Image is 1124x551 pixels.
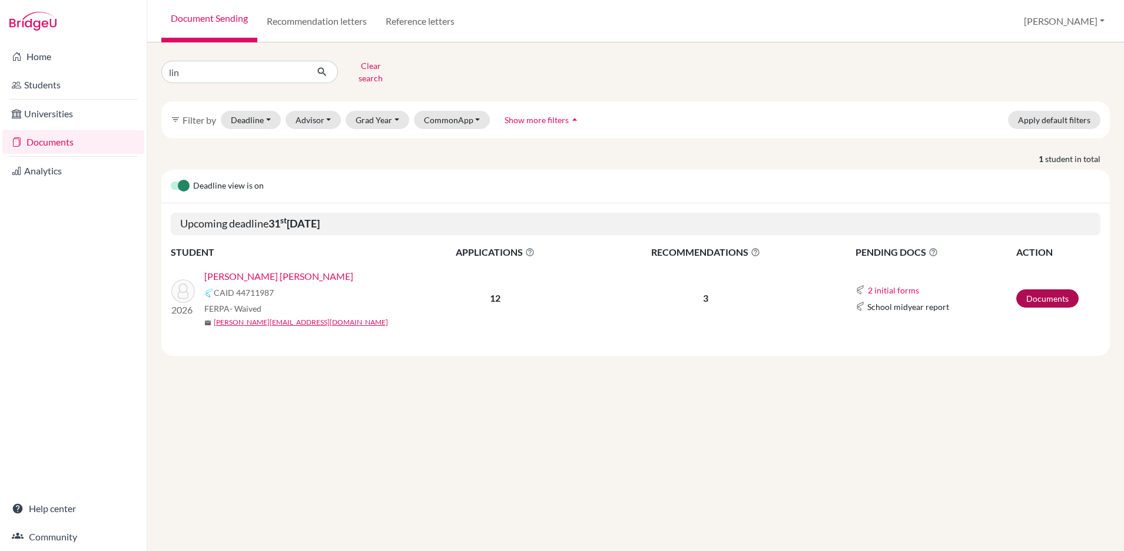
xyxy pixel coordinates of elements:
span: student in total [1045,153,1110,165]
button: Grad Year [346,111,409,129]
a: Documents [2,130,144,154]
a: [PERSON_NAME] [PERSON_NAME] [204,269,353,283]
button: 2 initial forms [867,283,920,297]
a: Students [2,73,144,97]
button: Advisor [286,111,341,129]
button: [PERSON_NAME] [1019,10,1110,32]
span: APPLICATIONS [407,245,583,259]
p: 2026 [171,303,195,317]
b: 31 [DATE] [268,217,320,230]
i: filter_list [171,115,180,124]
a: Help center [2,497,144,520]
a: Community [2,525,144,549]
th: ACTION [1016,245,1100,260]
a: Documents [1016,289,1079,308]
a: Analytics [2,159,144,183]
a: Home [2,45,144,68]
span: Show more filters [505,115,569,125]
p: 3 [584,291,827,305]
span: Filter by [183,114,216,126]
img: Bridge-U [9,12,57,31]
span: PENDING DOCS [856,245,1015,259]
sup: st [280,216,287,225]
span: mail [204,319,211,326]
strong: 1 [1039,153,1045,165]
button: Deadline [221,111,281,129]
input: Find student by name... [161,61,307,83]
button: Clear search [338,57,403,87]
i: arrow_drop_up [569,114,581,126]
span: FERPA [204,302,261,315]
button: Show more filtersarrow_drop_up [495,111,591,129]
span: RECOMMENDATIONS [584,245,827,259]
span: CAID 44711987 [214,286,274,299]
img: Common App logo [856,285,865,295]
img: Common App logo [204,288,214,298]
a: [PERSON_NAME][EMAIL_ADDRESS][DOMAIN_NAME] [214,317,388,328]
button: Apply default filters [1008,111,1100,129]
span: School midyear report [867,301,949,313]
span: - Waived [230,303,261,314]
img: Common App logo [856,302,865,311]
span: Deadline view is on [193,179,264,193]
button: CommonApp [414,111,490,129]
img: Lin, Wanda Giuliana [171,279,195,303]
th: STUDENT [171,245,406,260]
a: Universities [2,102,144,126]
h5: Upcoming deadline [171,213,1100,235]
b: 12 [490,292,500,303]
